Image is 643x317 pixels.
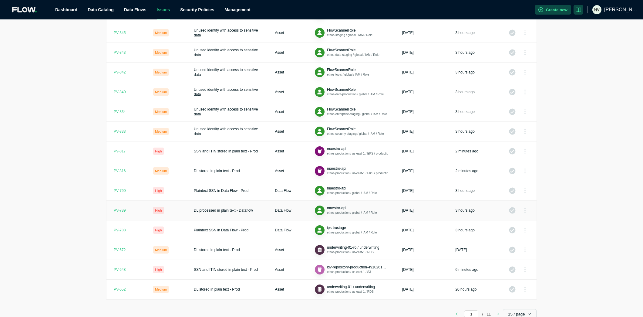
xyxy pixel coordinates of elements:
span: Asset [275,287,284,291]
button: maestro-api [327,206,346,210]
div: PV- 834 [114,109,126,114]
div: PV- 816 [114,169,126,173]
span: left [455,312,458,315]
div: 6 minutes ago [455,267,478,272]
span: Data Flow [275,208,291,213]
span: ethos-data-staging / global / IAM / Role [327,53,379,56]
div: Medium [153,69,169,76]
span: FlowScannerRole [327,68,356,72]
span: Unused identity with access to sensitive data [194,87,258,97]
div: [DATE] [402,129,414,134]
span: Data Flow [275,228,291,232]
button: idv-repository-production-491026107560 [327,265,388,270]
button: ips-trustage [327,225,346,230]
span: Unused identity with access to sensitive data [194,48,258,57]
div: Medium [153,108,169,115]
img: Identity [317,50,322,55]
img: Bucket [317,267,323,273]
span: ethos-production / global / IAM / Role [327,231,377,234]
span: DL stored in plain text - Prod [194,248,240,252]
div: High [153,266,164,273]
button: maestro-api [327,146,346,151]
button: underwriting-01 / underwriting [327,285,375,289]
span: maestro-api [327,147,346,151]
div: [DATE] [402,70,414,75]
span: Data Flow [275,189,291,193]
div: PV- 788 [114,228,126,233]
div: PV- 840 [114,90,126,94]
div: High [153,227,164,234]
button: maestro-api [327,166,346,171]
button: Identity [315,186,325,196]
span: right [497,312,500,315]
button: Identity [315,206,325,215]
div: 3 hours ago [455,30,474,35]
div: Medium [153,286,169,293]
span: Unused identity with access to sensitive data [194,127,258,136]
span: underwriting-01-ro / underwriting [327,245,379,250]
div: 3 hours ago [455,129,474,134]
span: Asset [275,169,284,173]
button: Database [315,245,325,255]
div: Medium [153,167,169,175]
div: [DATE] [402,50,414,55]
div: Bucketmaestro-apiethos-production / us-east-1 / EKS / production / default [315,166,388,176]
span: ethos-security-staging / global / IAM / Role [327,132,384,135]
img: 41fc20af0c1cf4c054f3615801c6e28a [592,5,601,14]
div: Bucketidv-repository-production-491026107560ethos-production / us-east-1 / S3 [315,265,388,274]
button: FlowScannerRole [327,87,356,92]
span: Unused identity with access to sensitive data [194,68,258,77]
img: Database [317,286,323,293]
div: Databaseunderwriting-01-ro / underwritingethos-production / us-east-1 / RDS [315,245,379,255]
div: [DATE] [402,287,414,292]
img: Identity [317,129,322,134]
div: Medium [153,29,169,36]
div: IdentityFlowScannerRoleethos-tools / global / IAM / Role [315,67,369,77]
button: Identity [315,225,325,235]
div: [DATE] [402,247,414,252]
div: IdentityFlowScannerRoleethos-security-staging / global / IAM / Role [315,127,384,136]
button: FlowScannerRole [327,48,356,53]
span: SSN and ITIN stored in plain text - Prod [194,268,258,272]
img: Identity [317,109,322,114]
div: 2 minutes ago [455,169,478,173]
div: [DATE] [455,247,467,252]
div: [DATE] [402,109,414,114]
span: Unused identity with access to sensitive data [194,107,258,116]
span: DL stored in plain text - Prod [194,287,240,291]
span: Plaintext SSN in Data Flow - Prod [194,189,248,193]
div: Bucketmaestro-apiethos-production / us-east-1 / EKS / production / default [315,146,388,156]
div: High [153,187,164,194]
button: Identity [315,48,325,57]
span: Asset [275,149,284,153]
img: Identity [317,70,322,75]
span: Asset [275,31,284,35]
div: Medium [153,88,169,96]
span: Asset [275,268,284,272]
div: IdentityFlowScannerRoleethos-enterprise-staging / global / IAM / Role [315,107,387,117]
span: Unused identity with access to sensitive data [194,28,258,37]
img: Identity [317,188,322,193]
span: maestro-api [327,186,346,190]
div: 3 hours ago [455,208,474,213]
button: Create new [535,5,571,15]
span: Asset [275,248,284,252]
div: PV- 833 [114,129,126,134]
div: Identitymaestro-apiethos-production / global / IAM / Role [315,186,377,196]
span: ethos-production / us-east-1 / RDS [327,290,374,293]
div: Medium [153,49,169,56]
div: 3 hours ago [455,70,474,75]
span: Asset [275,129,284,134]
span: maestro-api [327,206,346,210]
button: Identity [315,87,325,97]
div: 2 minutes ago [455,149,478,154]
span: idv-repository-production-491026107560 [327,265,392,269]
div: 3 hours ago [455,109,474,114]
span: ethos-production / us-east-1 / S3 [327,270,371,274]
span: FlowScannerRole [327,127,356,131]
span: ethos-production / global / IAM / Role [327,211,377,214]
div: PV- 790 [114,188,126,193]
